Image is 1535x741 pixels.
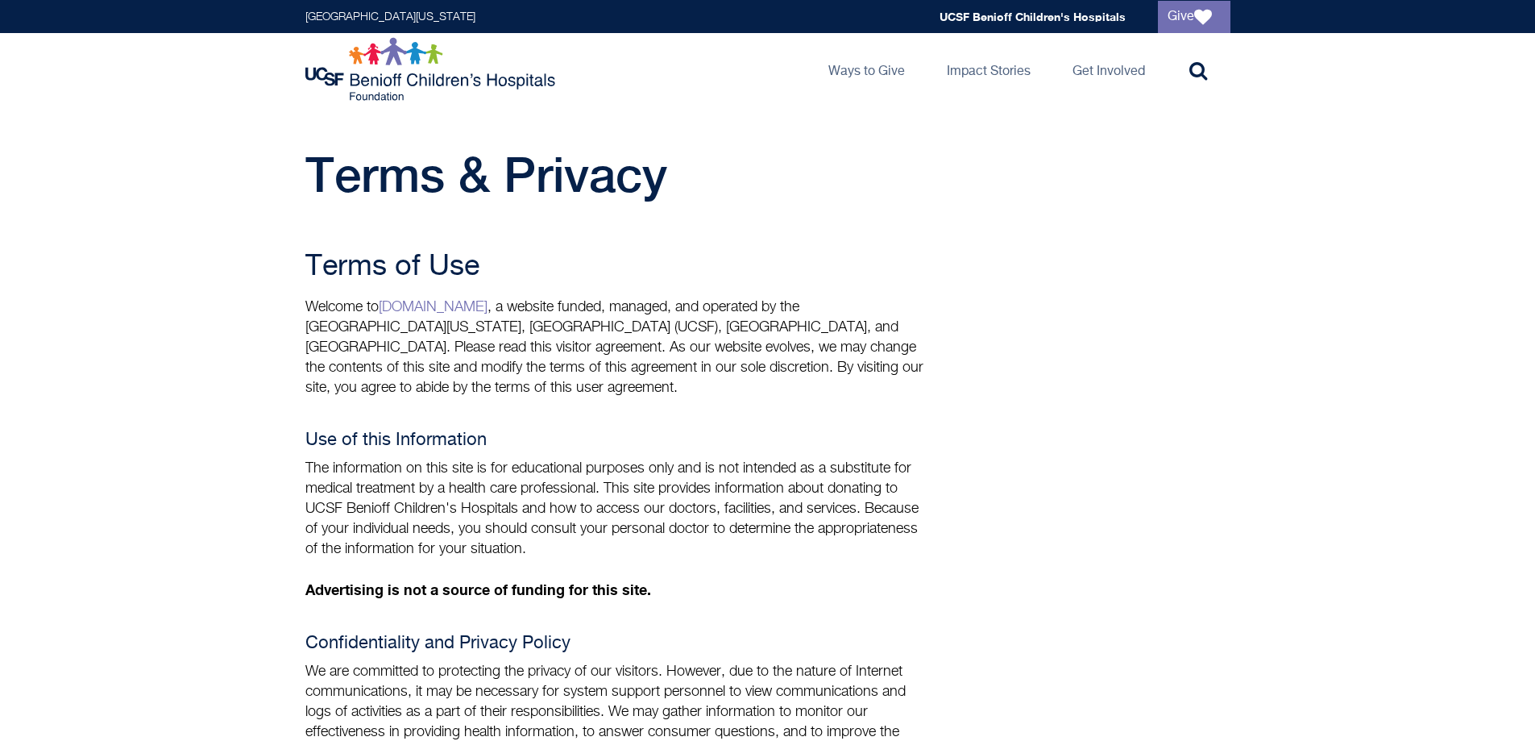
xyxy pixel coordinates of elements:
h4: Confidentiality and Privacy Policy [305,634,926,654]
h2: Terms of Use [305,251,926,283]
a: Get Involved [1060,33,1158,106]
img: Logo for UCSF Benioff Children's Hospitals Foundation [305,37,559,102]
p: Welcome to , a website funded, managed, and operated by the [GEOGRAPHIC_DATA][US_STATE], [GEOGRAP... [305,298,926,398]
span: Terms & Privacy [305,146,667,202]
a: Ways to Give [815,33,918,106]
p: The information on this site is for educational purposes only and is not intended as a substitute... [305,459,926,560]
a: [GEOGRAPHIC_DATA][US_STATE] [305,11,475,23]
strong: Advertising is not a source of funding for this site. [305,581,651,598]
a: Impact Stories [934,33,1043,106]
a: [DOMAIN_NAME] [379,300,487,314]
h4: Use of this Information [305,431,926,451]
a: Give [1158,1,1230,33]
a: UCSF Benioff Children's Hospitals [940,10,1126,23]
